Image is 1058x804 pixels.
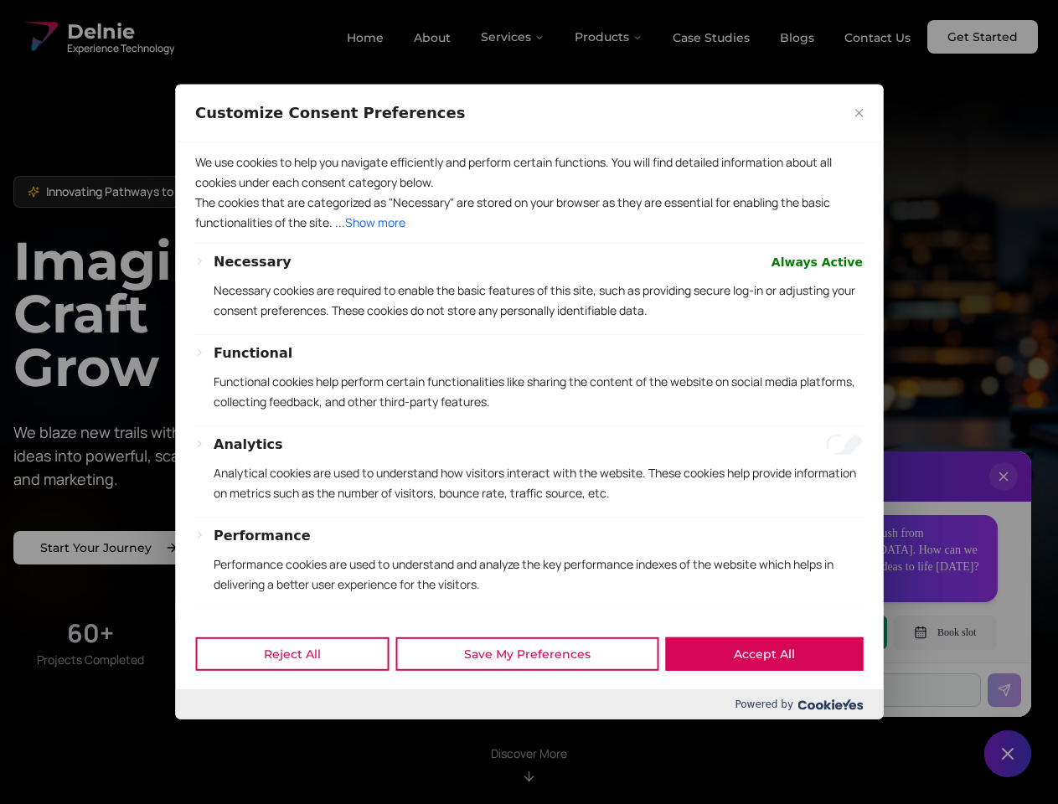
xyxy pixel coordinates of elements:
[665,637,863,671] button: Accept All
[214,435,283,455] button: Analytics
[195,193,863,233] p: The cookies that are categorized as "Necessary" are stored on your browser as they are essential ...
[797,699,863,710] img: Cookieyes logo
[214,554,863,595] p: Performance cookies are used to understand and analyze the key performance indexes of the website...
[826,435,863,455] input: Enable Analytics
[195,152,863,193] p: We use cookies to help you navigate efficiently and perform certain functions. You will find deta...
[214,281,863,321] p: Necessary cookies are required to enable the basic features of this site, such as providing secur...
[214,372,863,412] p: Functional cookies help perform certain functionalities like sharing the content of the website o...
[772,252,863,272] span: Always Active
[195,103,465,123] span: Customize Consent Preferences
[395,637,658,671] button: Save My Preferences
[854,109,863,117] img: Close
[214,252,292,272] button: Necessary
[175,689,883,719] div: Powered by
[345,213,405,233] button: Show more
[195,637,389,671] button: Reject All
[214,343,292,363] button: Functional
[214,526,311,546] button: Performance
[214,463,863,503] p: Analytical cookies are used to understand how visitors interact with the website. These cookies h...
